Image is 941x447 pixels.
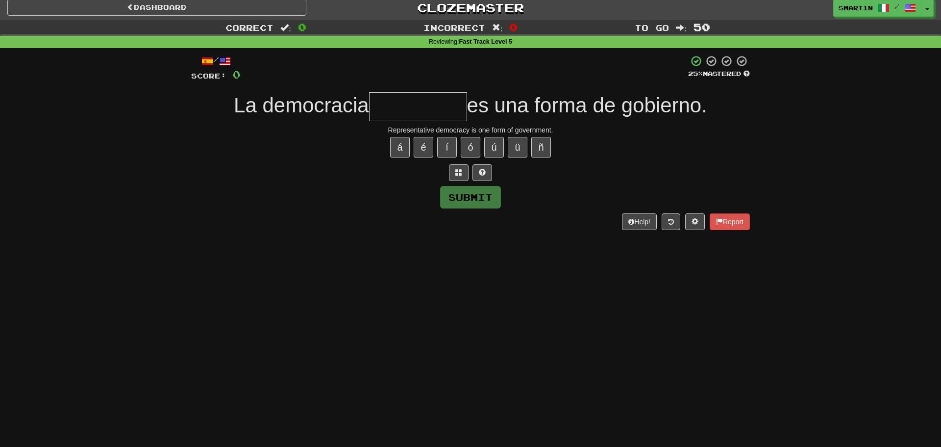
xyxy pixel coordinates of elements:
button: Report [710,213,750,230]
div: / [191,55,241,67]
button: Submit [440,186,501,209]
span: 0 [509,21,518,33]
span: 0 [232,68,241,80]
span: es una forma de gobierno. [467,94,707,117]
button: Round history (alt+y) [662,213,680,230]
span: 0 [298,21,306,33]
button: ü [508,137,527,158]
div: Representative democracy is one form of government. [191,125,750,135]
span: / [894,3,899,10]
button: ú [484,137,504,158]
button: ó [461,137,480,158]
span: Incorrect [423,23,485,32]
span: Score: [191,72,226,80]
button: á [390,137,410,158]
span: : [280,24,291,32]
button: é [414,137,433,158]
span: : [492,24,503,32]
span: smart1n [839,3,873,12]
button: í [437,137,457,158]
button: Single letter hint - you only get 1 per sentence and score half the points! alt+h [472,164,492,181]
strong: Fast Track Level 5 [459,38,513,45]
button: Help! [622,213,657,230]
div: Mastered [688,70,750,79]
span: Correct [225,23,273,32]
span: To go [635,23,669,32]
span: 25 % [688,70,703,78]
button: ñ [531,137,551,158]
span: 50 [693,21,710,33]
span: : [676,24,687,32]
span: La democracia [234,94,369,117]
button: Switch sentence to multiple choice alt+p [449,164,469,181]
